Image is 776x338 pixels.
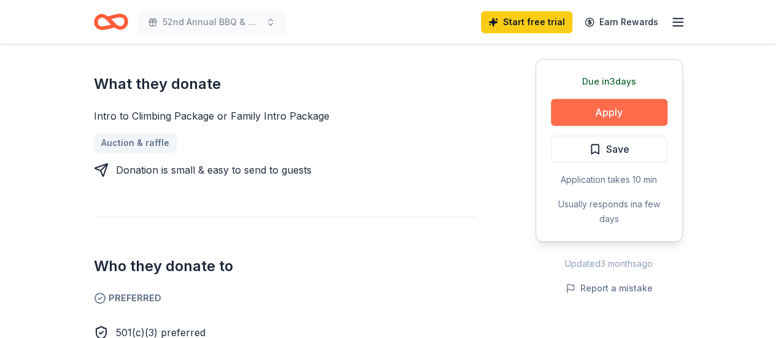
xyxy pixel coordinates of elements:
a: Start free trial [481,11,572,33]
button: 52nd Annual BBQ & Benefit Auction [138,10,285,34]
span: Preferred [94,291,477,305]
button: Save [551,136,667,163]
h2: Who they donate to [94,256,477,276]
button: Report a mistake [566,281,653,296]
span: Save [606,141,629,157]
div: Application takes 10 min [551,172,667,187]
div: Updated 3 months ago [536,256,683,271]
span: 52nd Annual BBQ & Benefit Auction [163,15,261,29]
div: Intro to Climbing Package or Family Intro Package [94,109,477,123]
a: Auction & raffle [94,133,177,153]
div: Usually responds in a few days [551,197,667,226]
button: Apply [551,99,667,126]
div: Due in 3 days [551,74,667,89]
a: Home [94,7,128,36]
h2: What they donate [94,74,477,94]
a: Earn Rewards [577,11,666,33]
div: Donation is small & easy to send to guests [116,163,312,177]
